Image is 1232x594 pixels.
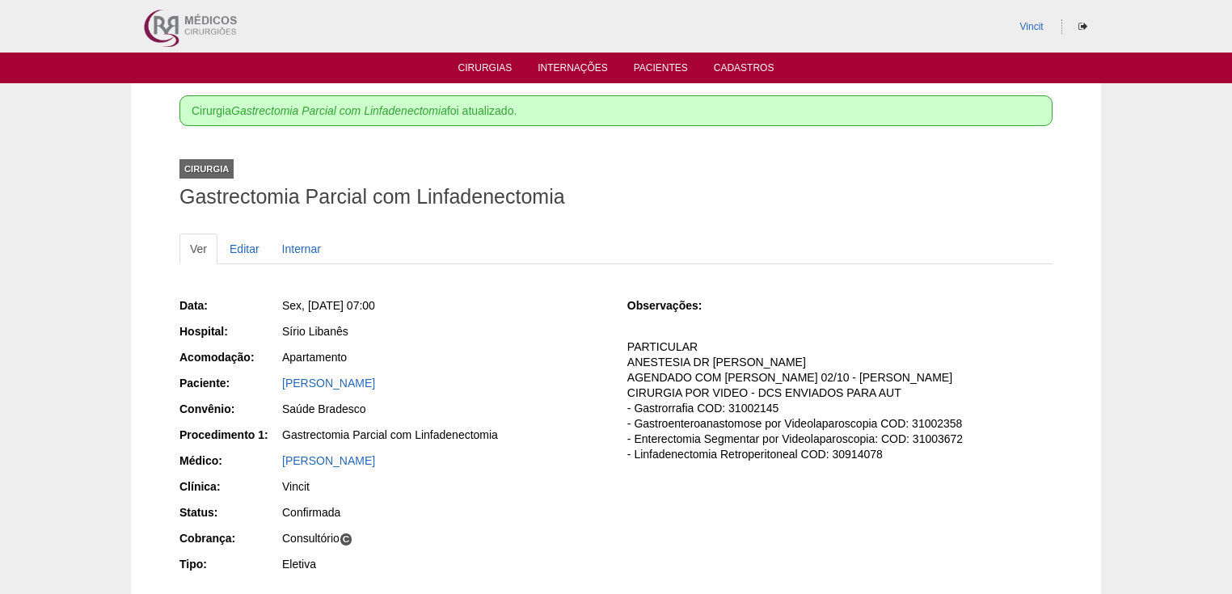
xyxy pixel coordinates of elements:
[179,375,281,391] div: Paciente:
[179,349,281,365] div: Acomodação:
[219,234,270,264] a: Editar
[1020,21,1044,32] a: Vincit
[179,401,281,417] div: Convênio:
[282,454,375,467] a: [PERSON_NAME]
[538,62,608,78] a: Internações
[282,401,605,417] div: Saúde Bradesco
[179,478,281,495] div: Clínica:
[282,349,605,365] div: Apartamento
[179,234,217,264] a: Ver
[1078,22,1087,32] i: Sair
[179,187,1053,207] h1: Gastrectomia Parcial com Linfadenectomia
[179,323,281,339] div: Hospital:
[179,297,281,314] div: Data:
[179,95,1053,126] div: Cirurgia foi atualizado.
[282,530,605,546] div: Consultório
[714,62,774,78] a: Cadastros
[179,530,281,546] div: Cobrança:
[282,377,375,390] a: [PERSON_NAME]
[282,556,605,572] div: Eletiva
[179,556,281,572] div: Tipo:
[179,504,281,520] div: Status:
[340,533,353,546] span: C
[458,62,513,78] a: Cirurgias
[627,297,728,314] div: Observações:
[282,427,605,443] div: Gastrectomia Parcial com Linfadenectomia
[282,504,605,520] div: Confirmada
[627,339,1053,461] p: PARTICULAR ANESTESIA DR [PERSON_NAME] AGENDADO COM [PERSON_NAME] 02/10 - [PERSON_NAME] CIRURGIA P...
[231,104,447,117] em: Gastrectomia Parcial com Linfadenectomia
[282,478,605,495] div: Vincit
[272,234,331,264] a: Internar
[179,427,281,443] div: Procedimento 1:
[282,299,375,312] span: Sex, [DATE] 07:00
[282,323,605,339] div: Sírio Libanês
[179,453,281,469] div: Médico:
[179,159,234,179] div: Cirurgia
[634,62,688,78] a: Pacientes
